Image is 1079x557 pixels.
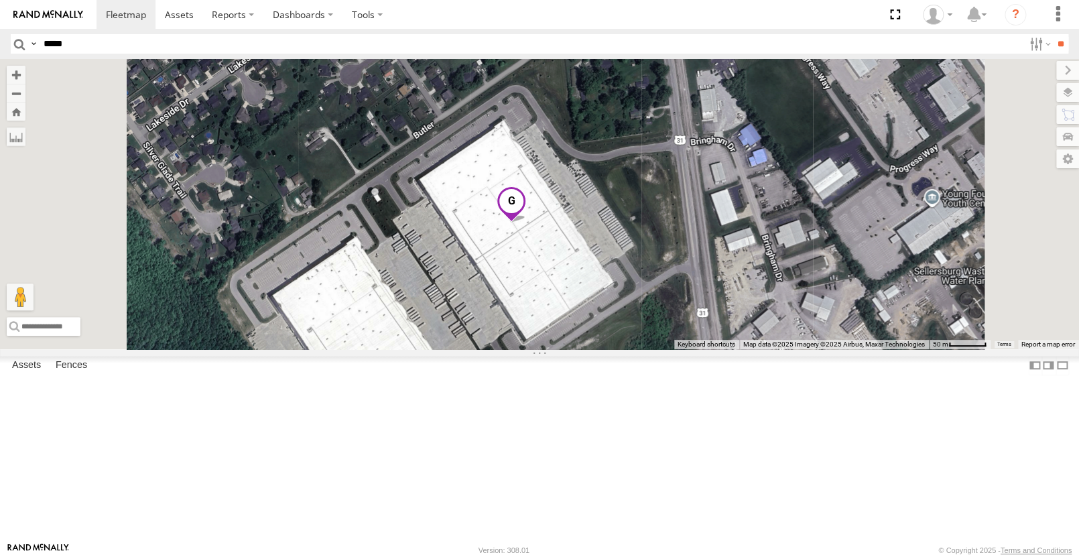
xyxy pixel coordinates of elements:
label: Assets [5,357,48,375]
i: ? [1005,4,1026,25]
label: Dock Summary Table to the Right [1041,356,1055,375]
a: Terms and Conditions [1001,546,1072,554]
label: Search Query [28,34,39,54]
button: Map Scale: 50 m per 53 pixels [929,340,991,349]
a: Terms (opens in new tab) [997,341,1011,347]
label: Fences [49,357,94,375]
button: Zoom in [7,66,25,84]
label: Search Filter Options [1024,34,1053,54]
div: Version: 308.01 [479,546,529,554]
button: Keyboard shortcuts [678,340,735,349]
span: 50 m [933,341,948,348]
span: Map data ©2025 Imagery ©2025 Airbus, Maxar Technologies [743,341,925,348]
label: Hide Summary Table [1056,356,1069,375]
label: Measure [7,127,25,146]
img: rand-logo.svg [13,10,83,19]
button: Zoom Home [7,103,25,121]
label: Dock Summary Table to the Left [1028,356,1041,375]
div: Miky Transport [918,5,957,25]
a: Visit our Website [7,544,69,557]
button: Drag Pegman onto the map to open Street View [7,284,34,310]
label: Map Settings [1056,149,1079,168]
button: Zoom out [7,84,25,103]
div: © Copyright 2025 - [938,546,1072,554]
a: Report a map error [1021,341,1075,348]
